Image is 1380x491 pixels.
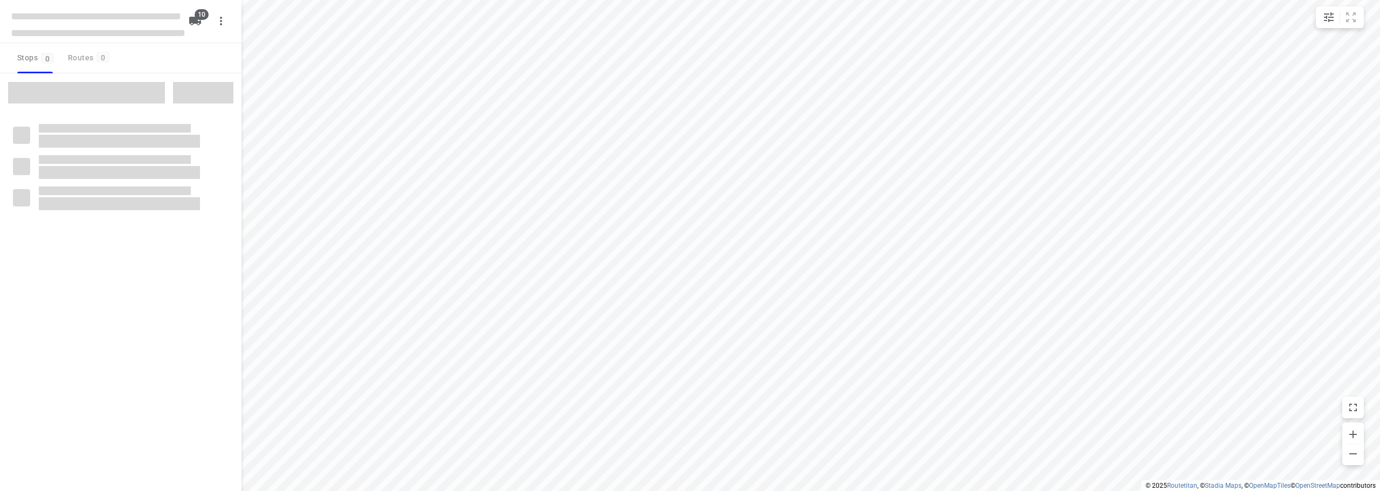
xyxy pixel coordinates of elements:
[1146,482,1376,489] li: © 2025 , © , © © contributors
[1316,6,1364,28] div: small contained button group
[1205,482,1241,489] a: Stadia Maps
[1249,482,1291,489] a: OpenMapTiles
[1167,482,1197,489] a: Routetitan
[1295,482,1340,489] a: OpenStreetMap
[1318,6,1340,28] button: Map settings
